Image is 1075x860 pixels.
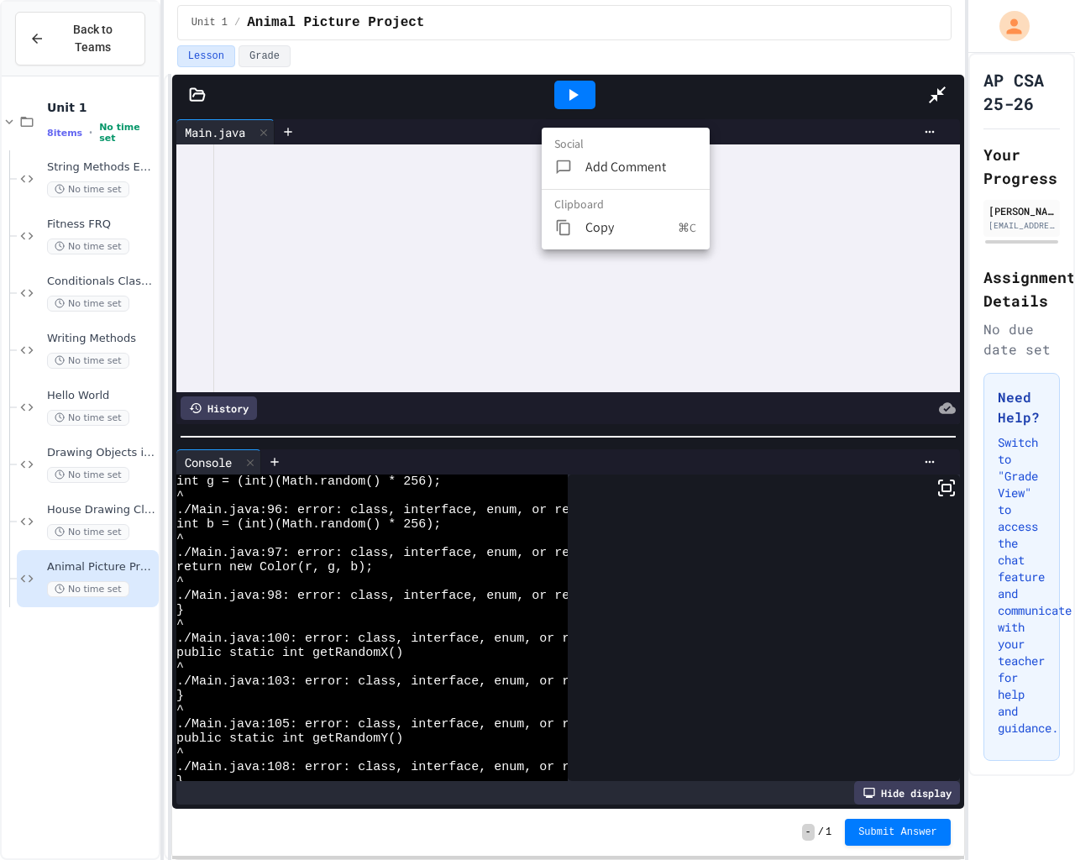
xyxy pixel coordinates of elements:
span: Copy [585,218,678,238]
p: ⌘C [678,219,696,236]
span: Add Comment [585,157,696,177]
iframe: chat widget [1004,793,1058,843]
li: Clipboard [554,197,710,212]
iframe: chat widget [936,720,1058,791]
li: Social [554,136,710,152]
